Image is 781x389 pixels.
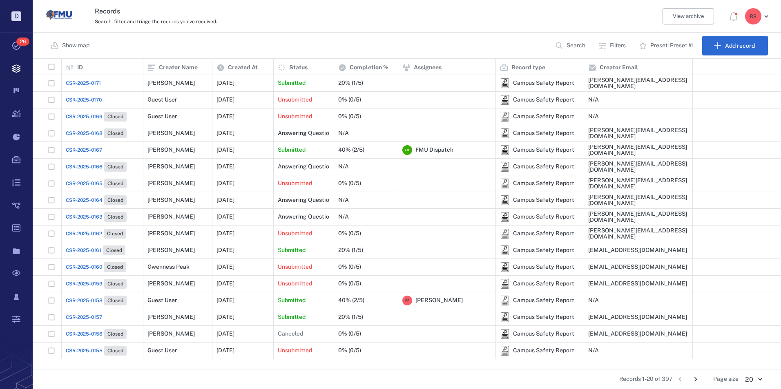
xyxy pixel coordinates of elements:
span: CSR-2025-0156 [66,330,103,338]
div: Gwenness Peak [147,264,190,270]
div: [PERSON_NAME][EMAIL_ADDRESS][DOMAIN_NAME] [588,144,688,157]
span: Search, filter and triage the records you've received. [95,19,217,24]
p: Answering Questions [278,213,335,221]
div: N/A [588,113,599,119]
div: Campus Safety Report [500,78,510,88]
img: Florida Memorial University logo [46,2,72,28]
div: Campus Safety Report [513,80,574,86]
div: [PERSON_NAME] [147,130,195,136]
img: icon Campus Safety Report [500,112,510,122]
p: Unsubmitted [278,263,312,271]
a: CSR-2025-0168Closed [66,128,127,138]
p: [DATE] [216,313,234,321]
div: Campus Safety Report [513,297,574,303]
button: Add record [702,36,768,55]
div: Campus Safety Report [513,180,574,186]
p: Submitted [278,296,306,305]
div: Campus Safety Report [513,97,574,103]
div: Campus Safety Report [513,314,574,320]
div: Campus Safety Report [500,229,510,239]
div: R R [745,8,761,24]
p: Unsubmitted [278,347,312,355]
img: icon Campus Safety Report [500,179,510,188]
p: [DATE] [216,163,234,171]
p: Unsubmitted [278,280,312,288]
div: [PERSON_NAME][EMAIL_ADDRESS][DOMAIN_NAME] [588,161,688,173]
div: Campus Safety Report [500,262,510,272]
div: Campus Safety Report [513,164,574,170]
img: icon Campus Safety Report [500,296,510,305]
div: Campus Safety Report [500,162,510,172]
div: Campus Safety Report [513,264,574,270]
span: CSR-2025-0169 [66,113,103,120]
span: CSR-2025-0160 [66,263,102,271]
div: [PERSON_NAME] [147,180,195,186]
div: N/A [588,97,599,103]
img: icon Campus Safety Report [500,245,510,255]
div: Campus Safety Report [500,312,510,322]
div: [EMAIL_ADDRESS][DOMAIN_NAME] [588,264,687,270]
p: [DATE] [216,246,234,254]
a: CSR-2025-0160Closed [66,262,126,272]
div: 0% (0/5) [338,264,361,270]
div: 0% (0/5) [338,180,361,186]
button: Search [550,36,592,55]
div: 40% (2/5) [338,297,364,303]
p: Answering Questions [278,196,335,204]
p: D [11,11,21,21]
span: CSR-2025-0164 [66,197,103,204]
img: icon Campus Safety Report [500,262,510,272]
span: CSR-2025-0155 [66,347,103,354]
a: CSR-2025-0155Closed [66,346,127,356]
p: Record type [511,64,545,72]
img: icon Campus Safety Report [500,162,510,172]
img: icon Campus Safety Report [500,312,510,322]
p: [DATE] [216,263,234,271]
div: Campus Safety Report [500,145,510,155]
img: icon Campus Safety Report [500,195,510,205]
div: Campus Safety Report [500,179,510,188]
span: CSR-2025-0168 [66,130,103,137]
span: Closed [106,113,125,120]
a: CSR-2025-0156Closed [66,329,127,339]
div: 20 [739,375,768,384]
img: icon Campus Safety Report [500,128,510,138]
div: N/A [338,164,349,170]
div: [PERSON_NAME] [147,314,195,320]
span: CSR-2025-0171 [66,80,101,87]
p: [DATE] [216,280,234,288]
a: CSR-2025-0163Closed [66,212,127,222]
div: Guest User [147,113,177,119]
p: Unsubmitted [278,96,312,104]
a: CSR-2025-0170 [66,96,102,104]
div: [PERSON_NAME] [147,331,195,337]
p: [DATE] [216,213,234,221]
div: [PERSON_NAME] [147,281,195,287]
span: CSR-2025-0161 [66,247,101,254]
div: 0% (0/5) [338,230,361,236]
div: [PERSON_NAME] [147,230,195,236]
img: icon Campus Safety Report [500,329,510,339]
div: [PERSON_NAME][EMAIL_ADDRESS][DOMAIN_NAME] [588,194,688,207]
div: 0% (0/5) [338,113,361,119]
div: Campus Safety Report [500,346,510,356]
a: Go home [46,2,72,31]
img: icon Campus Safety Report [500,95,510,105]
div: N/A [588,297,599,303]
div: N/A [588,347,599,354]
div: [PERSON_NAME] [147,80,195,86]
p: Filters [610,42,626,50]
p: Submitted [278,313,306,321]
div: Campus Safety Report [500,128,510,138]
span: Closed [105,247,124,254]
a: CSR-2025-0166Closed [66,162,127,172]
p: Unsubmitted [278,230,312,238]
a: CSR-2025-0161Closed [66,245,125,255]
span: [PERSON_NAME] [415,296,463,305]
button: View archive [663,8,714,24]
div: N/A [338,130,349,136]
p: Created At [228,64,258,72]
div: Campus Safety Report [513,214,574,220]
button: Show map [46,36,96,55]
